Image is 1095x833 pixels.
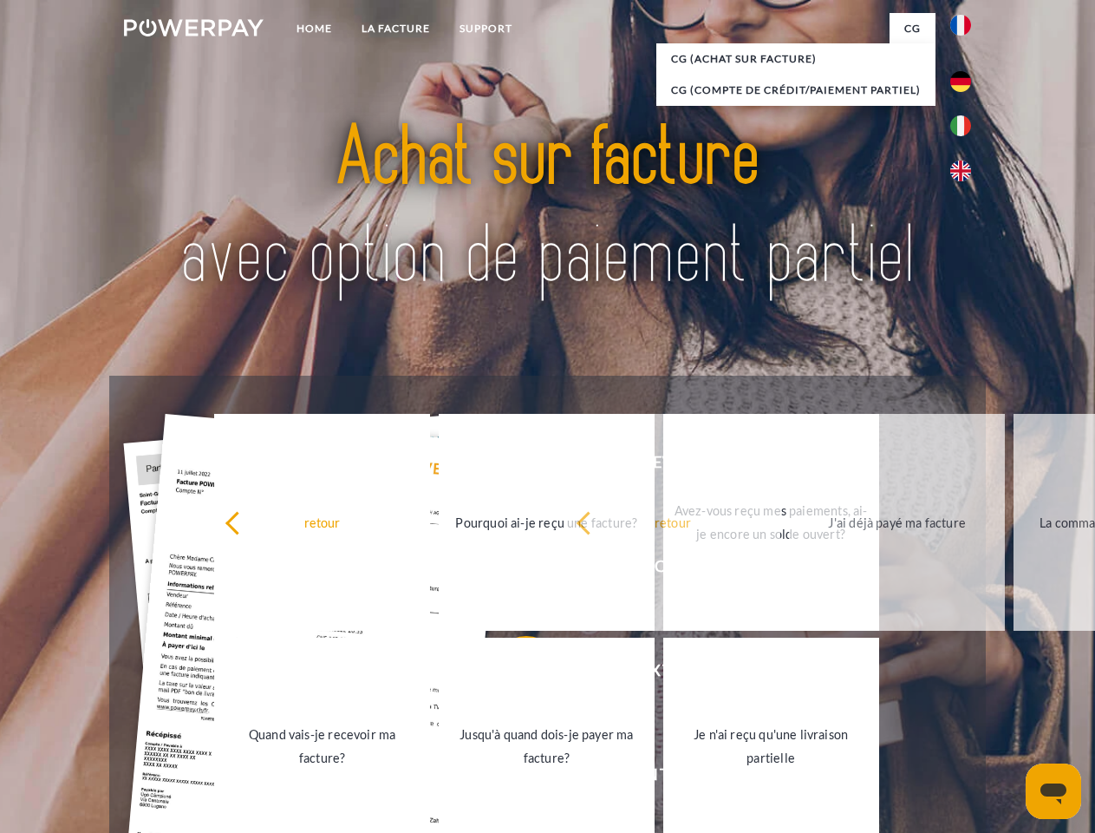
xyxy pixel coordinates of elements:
[674,723,869,770] div: Je n'ai reçu qu'une livraison partielle
[449,510,644,534] div: Pourquoi ai-je reçu une facture?
[1026,764,1081,819] iframe: Bouton de lancement de la fenêtre de messagerie
[576,510,771,534] div: retour
[225,723,420,770] div: Quand vais-je recevoir ma facture?
[445,13,527,44] a: Support
[449,723,644,770] div: Jusqu'à quand dois-je payer ma facture?
[950,161,971,181] img: en
[950,115,971,136] img: it
[656,75,935,106] a: CG (Compte de crédit/paiement partiel)
[950,71,971,92] img: de
[347,13,445,44] a: LA FACTURE
[124,19,264,36] img: logo-powerpay-white.svg
[799,510,994,534] div: J'ai déjà payé ma facture
[950,15,971,36] img: fr
[656,43,935,75] a: CG (achat sur facture)
[166,83,929,332] img: title-powerpay_fr.svg
[890,13,935,44] a: CG
[225,510,420,534] div: retour
[282,13,347,44] a: Home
